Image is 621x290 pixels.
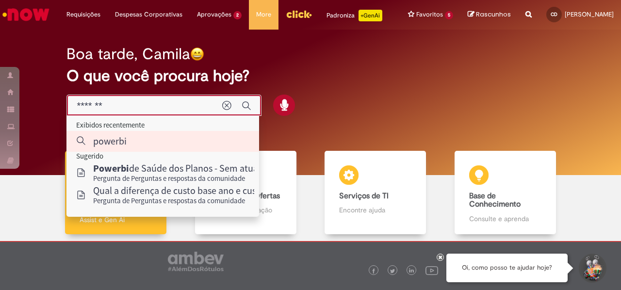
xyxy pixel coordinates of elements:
span: Requisições [66,10,100,19]
span: 5 [445,11,453,19]
button: Iniciar Conversa de Suporte [577,254,606,283]
img: logo_footer_linkedin.png [409,268,414,274]
span: Aprovações [197,10,231,19]
p: +GenAi [359,10,382,21]
a: Tirar dúvidas Tirar dúvidas com Lupi Assist e Gen Ai [51,151,181,235]
p: Encontre ajuda [339,205,411,215]
a: Serviços de TI Encontre ajuda [310,151,441,235]
span: [PERSON_NAME] [565,10,614,18]
p: Consulte e aprenda [469,214,541,224]
h2: Boa tarde, Camila [66,46,190,63]
b: Base de Conhecimento [469,191,521,209]
img: logo_footer_youtube.png [425,264,438,276]
span: More [256,10,271,19]
span: CD [551,11,557,17]
img: logo_footer_ambev_rotulo_gray.png [168,252,224,271]
span: Favoritos [416,10,443,19]
a: Base de Conhecimento Consulte e aprenda [441,151,571,235]
img: logo_footer_facebook.png [371,269,376,274]
div: Oi, como posso te ajudar hoje? [446,254,568,282]
span: 2 [233,11,242,19]
div: Padroniza [327,10,382,21]
span: Rascunhos [476,10,511,19]
b: Catálogo de Ofertas [210,191,280,201]
img: logo_footer_twitter.png [390,269,395,274]
b: Serviços de TI [339,191,389,201]
img: ServiceNow [1,5,51,24]
h2: O que você procura hoje? [66,67,554,84]
img: click_logo_yellow_360x200.png [286,7,312,21]
a: Rascunhos [468,10,511,19]
span: Despesas Corporativas [115,10,182,19]
img: happy-face.png [190,47,204,61]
